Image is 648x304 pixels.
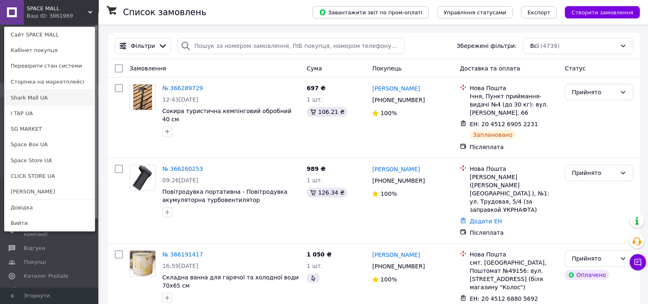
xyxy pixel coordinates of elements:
[24,287,52,294] span: Аналітика
[5,106,95,121] a: I TAP UA
[307,188,348,197] div: 126.34 ₴
[162,251,203,258] a: № 366191417
[470,259,558,291] div: смт. [GEOGRAPHIC_DATA], Поштомат №49156: вул. [STREET_ADDRESS] (біля магазину "Колос")
[557,9,640,15] a: Створити замовлення
[372,165,420,173] a: [PERSON_NAME]
[437,6,513,18] button: Управління статусами
[5,74,95,90] a: Сторінка на маркетплейсі
[470,143,558,151] div: Післяплата
[130,165,155,191] img: Фото товару
[27,12,61,20] div: Ваш ID: 3861969
[470,173,558,214] div: [PERSON_NAME] ([PERSON_NAME][GEOGRAPHIC_DATA].), №1: ул. Трудовая, 5/4 (за заправкой УКРНАФТА)
[470,229,558,237] div: Післяплата
[130,251,155,276] img: Фото товару
[470,121,538,127] span: ЕН: 20 4512 6905 2231
[162,85,203,91] a: № 366289729
[5,168,95,184] a: CLICK STORE UA
[307,166,325,172] span: 989 ₴
[130,65,166,72] span: Замовлення
[130,84,156,110] a: Фото товару
[307,263,323,269] span: 1 шт.
[307,251,332,258] span: 1 050 ₴
[443,9,506,16] span: Управління статусами
[470,218,502,225] a: Додати ЕН
[5,216,95,231] a: Вийти
[372,65,401,72] span: Покупець
[162,177,198,184] span: 09:26[DATE]
[630,254,646,270] button: Чат з покупцем
[27,5,88,12] span: SPACE MALL
[572,88,616,97] div: Прийнято
[307,177,323,184] span: 1 шт.
[312,6,429,18] button: Завантажити звіт по пром-оплаті
[5,184,95,200] a: [PERSON_NAME]
[24,272,68,280] span: Каталог ProSale
[307,107,348,117] div: 106.21 ₴
[470,130,516,140] div: Заплановано
[470,295,538,302] span: ЕН: 20 4512 6880 5692
[565,6,640,18] button: Створити замовлення
[123,7,206,17] h1: Список замовлень
[5,200,95,216] a: Довідка
[319,9,422,16] span: Завантажити звіт по пром-оплаті
[460,65,520,72] span: Доставка та оплата
[371,94,426,106] div: [PHONE_NUMBER]
[5,58,95,74] a: Перевірити стан системи
[130,165,156,191] a: Фото товару
[380,191,397,197] span: 100%
[162,108,291,123] a: Сокира туристична кемпінговий обробний 40 см
[530,42,539,50] span: Всі
[372,84,420,93] a: [PERSON_NAME]
[133,84,152,110] img: Фото товару
[5,43,95,58] a: Кабінет покупця
[527,9,550,16] span: Експорт
[130,250,156,277] a: Фото товару
[457,42,516,50] span: Збережені фільтри:
[5,153,95,168] a: Space Store UA
[372,251,420,259] a: [PERSON_NAME]
[162,263,198,269] span: 16:59[DATE]
[5,90,95,106] a: Shark Mall UA
[162,96,198,103] span: 12:43[DATE]
[5,27,95,43] a: Сайт SPACE MALL
[470,250,558,259] div: Нова Пошта
[565,270,609,280] div: Оплачено
[571,9,633,16] span: Створити замовлення
[24,245,45,252] span: Відгуки
[470,165,558,173] div: Нова Пошта
[572,168,616,177] div: Прийнято
[470,92,558,117] div: Ічня, Пункт приймання-видачі №4 (до 30 кг): вул. [PERSON_NAME], 66
[380,110,397,116] span: 100%
[162,166,203,172] a: № 366260253
[5,137,95,152] a: Space Box UA
[307,85,325,91] span: 697 ₴
[307,65,322,72] span: Cума
[162,188,287,203] a: Повітродувка портативна - Повітродувка акумуляторна турбовентилятор
[371,261,426,272] div: [PHONE_NUMBER]
[541,43,560,49] span: (4739)
[371,175,426,186] div: [PHONE_NUMBER]
[565,65,586,72] span: Статус
[24,259,46,266] span: Покупці
[470,84,558,92] div: Нова Пошта
[5,121,95,137] a: SG MARKET
[521,6,557,18] button: Експорт
[162,274,299,289] a: Складна ванна для гарячої та холодної води 70х65 см
[131,42,155,50] span: Фільтри
[572,254,616,263] div: Прийнято
[307,96,323,103] span: 1 шт.
[177,38,404,54] input: Пошук за номером замовлення, ПІБ покупця, номером телефону, Email, номером накладної
[380,276,397,283] span: 100%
